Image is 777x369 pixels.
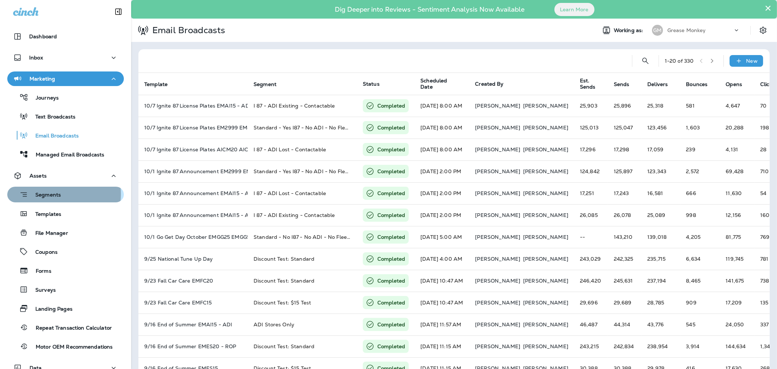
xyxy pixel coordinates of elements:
p: 10/7 Ignite 87 License Plates EMAI15 - ADI Existing [144,103,242,109]
td: 28,785 [641,292,680,314]
span: ADI Stores Only [254,321,294,328]
span: Open rate:54% (Opens/Sends) [726,321,744,328]
p: 10/1 Go Get Day October EMGG25 EMGG50 [144,234,242,240]
td: 242,834 [608,335,642,357]
td: 242,325 [608,248,642,270]
p: Completed [377,211,405,219]
td: [DATE] 8:00 AM [415,117,469,139]
td: -- [574,226,608,248]
td: 17,298 [608,139,642,160]
p: Completed [377,255,405,263]
span: Open rate:67% (Opens/Sends) [726,190,742,197]
span: Discount Test: Standard [254,277,314,284]
span: Open rate:60% (Opens/Sends) [726,343,746,350]
td: 44,314 [608,314,642,335]
span: Working as: [614,27,645,34]
span: Open rate:18% (Opens/Sends) [726,102,740,109]
p: Completed [377,233,405,241]
p: Coupons [28,249,58,256]
span: Open rate:58% (Opens/Sends) [726,277,744,284]
p: [PERSON_NAME] [475,103,520,109]
td: [DATE] 8:00 AM [415,95,469,117]
button: Text Broadcasts [7,109,124,124]
span: Click rate:1% (Clicks/Opens) [760,146,766,153]
span: I 87 - ADI Lost - Contactable [254,190,326,197]
td: 243,215 [574,335,608,357]
p: 9/16 End of Summer EMAI15 - ADI [144,322,242,327]
button: Assets [7,168,124,183]
span: Delivers [647,81,677,88]
td: 238,954 [641,335,680,357]
p: [PERSON_NAME] [523,234,568,240]
button: Settings [757,24,770,37]
button: Managed Email Broadcasts [7,147,124,162]
p: Repeat Transaction Calculator [28,325,112,332]
span: Sends [614,81,639,88]
td: 17,059 [641,139,680,160]
p: Dashboard [29,34,57,39]
span: Template [144,81,168,88]
p: [PERSON_NAME] [475,322,520,327]
p: Completed [377,102,405,109]
span: Est. Sends [580,78,605,90]
p: [PERSON_NAME] [475,256,520,262]
td: 139,018 [641,226,680,248]
span: Bounces [686,81,717,88]
p: [PERSON_NAME] [523,147,568,152]
button: Forms [7,263,124,278]
p: [PERSON_NAME] [475,234,520,240]
p: [PERSON_NAME] [523,343,568,349]
span: Open rate:16% (Opens/Sends) [726,124,744,131]
span: Opens [726,81,752,88]
button: Collapse Sidebar [108,4,129,19]
div: 1 - 20 of 330 [665,58,694,64]
span: Est. Sends [580,78,596,90]
button: Repeat Transaction Calculator [7,320,124,335]
td: 239 [680,139,720,160]
span: Open rate:49% (Opens/Sends) [726,256,744,262]
td: [DATE] 11:15 AM [415,335,469,357]
td: 8,465 [680,270,720,292]
span: Standard - Yes I87 - No ADI - No Fleet - No CAD Webform [254,168,401,175]
td: 26,085 [574,204,608,226]
p: [PERSON_NAME] [523,168,568,174]
td: 17,296 [574,139,608,160]
td: 6,634 [680,248,720,270]
p: [PERSON_NAME] [523,256,568,262]
span: Opens [726,81,742,88]
p: Inbox [29,55,43,61]
span: Click rate:1% (Clicks/Opens) [760,343,774,350]
p: Landing Pages [28,306,72,313]
button: Surveys [7,282,124,297]
td: 4,205 [680,226,720,248]
span: Open rate:57% (Opens/Sends) [726,234,741,240]
td: 29,689 [608,292,642,314]
span: Click rate:1% (Clicks/Opens) [760,212,769,218]
td: 909 [680,292,720,314]
p: [PERSON_NAME] [475,168,520,174]
p: Forms [28,268,51,275]
td: [DATE] 10:47 AM [415,292,469,314]
td: 25,089 [641,204,680,226]
span: Delivers [647,81,668,88]
p: [PERSON_NAME] [523,322,568,327]
button: Segments [7,187,124,202]
td: 43,776 [641,314,680,335]
p: Assets [30,173,47,179]
span: Template [144,81,177,88]
td: 245,631 [608,270,642,292]
td: 16,581 [641,182,680,204]
span: Scheduled Date [420,78,466,90]
span: Clicks [760,81,774,88]
p: Completed [377,124,405,131]
td: 143,210 [608,226,642,248]
td: 25,318 [641,95,680,117]
td: 125,047 [608,117,642,139]
button: Search Email Broadcasts [638,54,653,68]
td: 1,603 [680,117,720,139]
p: Marketing [30,76,55,82]
td: [DATE] 10:47 AM [415,270,469,292]
td: 25,903 [574,95,608,117]
td: [DATE] 5:00 AM [415,226,469,248]
button: Email Broadcasts [7,128,124,143]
